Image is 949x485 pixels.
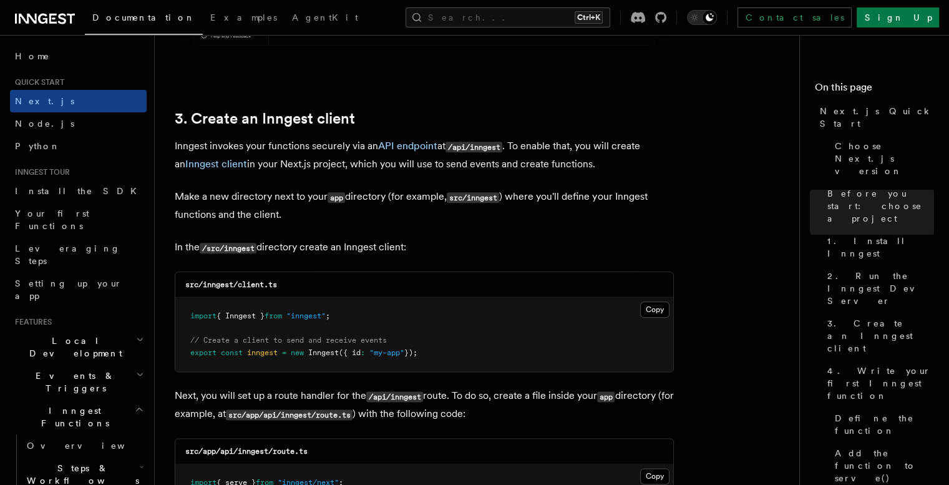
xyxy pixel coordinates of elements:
[210,12,277,22] span: Examples
[10,330,147,365] button: Local Development
[339,348,361,357] span: ({ id
[830,135,934,182] a: Choose Next.js version
[22,434,147,457] a: Overview
[15,50,50,62] span: Home
[822,265,934,312] a: 2. Run the Inngest Dev Server
[10,237,147,272] a: Leveraging Steps
[285,4,366,34] a: AgentKit
[15,141,61,151] span: Python
[857,7,939,27] a: Sign Up
[447,192,499,203] code: src/inngest
[175,238,674,257] p: In the directory create an Inngest client:
[815,80,934,100] h4: On this page
[10,135,147,157] a: Python
[835,412,934,437] span: Define the function
[15,208,89,231] span: Your first Functions
[10,404,135,429] span: Inngest Functions
[10,202,147,237] a: Your first Functions
[15,243,120,266] span: Leveraging Steps
[835,140,934,177] span: Choose Next.js version
[640,468,669,484] button: Copy
[815,100,934,135] a: Next.js Quick Start
[827,317,934,355] span: 3. Create an Inngest client
[27,441,155,451] span: Overview
[737,7,852,27] a: Contact sales
[822,312,934,360] a: 3. Create an Inngest client
[92,12,195,22] span: Documentation
[445,142,502,152] code: /api/inngest
[15,119,74,129] span: Node.js
[175,137,674,173] p: Inngest invokes your functions securely via an at . To enable that, you will create an in your Ne...
[404,348,417,357] span: });
[10,365,147,399] button: Events & Triggers
[10,45,147,67] a: Home
[575,11,603,24] kbd: Ctrl+K
[175,188,674,223] p: Make a new directory next to your directory (for example, ) where you'll define your Inngest func...
[10,317,52,327] span: Features
[190,348,217,357] span: export
[190,311,217,320] span: import
[326,311,330,320] span: ;
[10,399,147,434] button: Inngest Functions
[265,311,282,320] span: from
[10,112,147,135] a: Node.js
[226,409,353,420] code: src/app/api/inngest/route.ts
[369,348,404,357] span: "my-app"
[185,280,277,289] code: src/inngest/client.ts
[820,105,934,130] span: Next.js Quick Start
[328,192,345,203] code: app
[687,10,717,25] button: Toggle dark mode
[15,96,74,106] span: Next.js
[597,391,615,402] code: app
[366,391,423,402] code: /api/inngest
[286,311,326,320] span: "inngest"
[10,180,147,202] a: Install the SDK
[10,335,136,360] span: Local Development
[827,235,934,260] span: 1. Install Inngest
[827,187,934,225] span: Before you start: choose a project
[10,370,136,394] span: Events & Triggers
[221,348,243,357] span: const
[10,77,64,87] span: Quick start
[292,12,358,22] span: AgentKit
[175,387,674,423] p: Next, you will set up a route handler for the route. To do so, create a file inside your director...
[822,230,934,265] a: 1. Install Inngest
[185,158,247,170] a: Inngest client
[406,7,610,27] button: Search...Ctrl+K
[15,278,122,301] span: Setting up your app
[10,167,70,177] span: Inngest tour
[247,348,278,357] span: inngest
[10,90,147,112] a: Next.js
[308,348,339,357] span: Inngest
[827,270,934,307] span: 2. Run the Inngest Dev Server
[10,272,147,307] a: Setting up your app
[291,348,304,357] span: new
[282,348,286,357] span: =
[835,447,934,484] span: Add the function to serve()
[190,336,387,345] span: // Create a client to send and receive events
[203,4,285,34] a: Examples
[15,186,144,196] span: Install the SDK
[822,182,934,230] a: Before you start: choose a project
[361,348,365,357] span: :
[827,365,934,402] span: 4. Write your first Inngest function
[640,301,669,318] button: Copy
[830,407,934,442] a: Define the function
[175,110,355,127] a: 3. Create an Inngest client
[217,311,265,320] span: { Inngest }
[378,140,437,152] a: API endpoint
[85,4,203,35] a: Documentation
[822,360,934,407] a: 4. Write your first Inngest function
[185,447,308,456] code: src/app/api/inngest/route.ts
[200,243,256,253] code: /src/inngest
